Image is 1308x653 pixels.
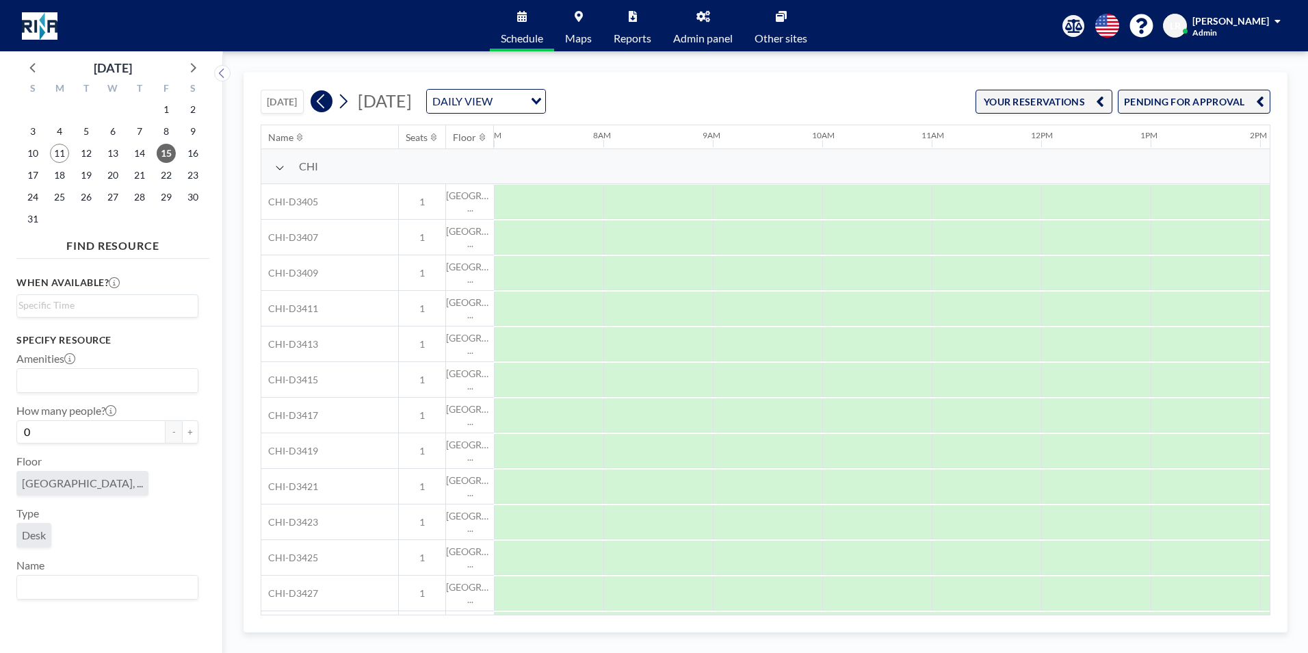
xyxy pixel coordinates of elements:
span: 1 [399,587,445,600]
span: Saturday, August 9, 2025 [183,122,202,141]
span: Tuesday, August 19, 2025 [77,166,96,185]
span: Saturday, August 30, 2025 [183,188,202,207]
input: Search for option [497,92,523,110]
span: Thursday, August 7, 2025 [130,122,149,141]
span: 1 [399,374,445,386]
span: Tuesday, August 5, 2025 [77,122,96,141]
span: CHI-D3415 [261,374,318,386]
span: Friday, August 29, 2025 [157,188,176,207]
h4: FIND RESOURCE [16,233,209,253]
span: 1 [399,338,445,350]
div: 10AM [812,130,835,140]
span: Monday, August 4, 2025 [50,122,69,141]
span: Sunday, August 3, 2025 [23,122,42,141]
span: Sunday, August 17, 2025 [23,166,42,185]
span: Friday, August 1, 2025 [157,100,176,119]
span: Friday, August 15, 2025 [157,144,176,163]
div: Seats [406,131,428,144]
div: Floor [453,131,476,144]
span: 1 [399,552,445,564]
span: CHI-D3405 [261,196,318,208]
div: T [126,81,153,99]
label: Floor [16,454,42,468]
span: 1 [399,267,445,279]
span: CHI-D3419 [261,445,318,457]
span: CHI-D3421 [261,481,318,493]
span: Reports [614,33,651,44]
button: YOUR RESERVATIONS [976,90,1112,114]
span: Sunday, August 10, 2025 [23,144,42,163]
button: + [182,420,198,444]
span: 1 [399,196,445,208]
span: Admin panel [673,33,733,44]
img: organization-logo [22,12,57,40]
span: CHI-D3411 [261,303,318,315]
span: [GEOGRAPHIC_DATA], ... [22,476,143,490]
div: W [100,81,127,99]
span: Schedule [501,33,543,44]
span: 1 [399,481,445,493]
span: [GEOGRAPHIC_DATA], ... [446,296,494,320]
span: [GEOGRAPHIC_DATA], ... [446,439,494,463]
label: Type [16,507,39,520]
label: How many people? [16,404,116,418]
span: Desk [22,528,46,542]
span: Tuesday, August 12, 2025 [77,144,96,163]
div: 9AM [703,130,720,140]
label: Amenities [16,352,75,366]
div: S [20,81,47,99]
div: Search for option [17,576,198,599]
span: LR [1170,20,1181,32]
div: T [73,81,100,99]
span: [GEOGRAPHIC_DATA], ... [446,190,494,214]
span: Thursday, August 21, 2025 [130,166,149,185]
span: 1 [399,409,445,422]
span: CHI [299,159,318,173]
input: Search for option [18,578,190,596]
div: Name [268,131,293,144]
span: Wednesday, August 6, 2025 [103,122,122,141]
span: Wednesday, August 13, 2025 [103,144,122,163]
label: Name [16,559,44,572]
span: Wednesday, August 27, 2025 [103,188,122,207]
div: 11AM [921,130,944,140]
span: Thursday, August 28, 2025 [130,188,149,207]
span: [GEOGRAPHIC_DATA], ... [446,225,494,249]
div: [DATE] [94,58,132,77]
span: CHI-D3425 [261,552,318,564]
span: [GEOGRAPHIC_DATA], ... [446,403,494,427]
div: Search for option [427,90,545,113]
span: [DATE] [358,90,412,111]
span: CHI-D3417 [261,409,318,422]
span: 1 [399,516,445,528]
span: Maps [565,33,592,44]
div: 1PM [1140,130,1157,140]
span: [GEOGRAPHIC_DATA], ... [446,581,494,605]
div: F [153,81,179,99]
div: 2PM [1250,130,1267,140]
span: Friday, August 22, 2025 [157,166,176,185]
span: CHI-D3409 [261,267,318,279]
span: [GEOGRAPHIC_DATA], ... [446,332,494,356]
button: [DATE] [261,90,304,114]
div: Search for option [17,295,198,316]
span: Saturday, August 23, 2025 [183,166,202,185]
div: S [179,81,206,99]
span: Friday, August 8, 2025 [157,122,176,141]
span: CHI-D3423 [261,516,318,528]
div: M [47,81,73,99]
span: CHI-D3413 [261,338,318,350]
span: Monday, August 25, 2025 [50,188,69,207]
span: [GEOGRAPHIC_DATA], ... [446,510,494,534]
span: [GEOGRAPHIC_DATA], ... [446,261,494,285]
button: - [166,420,182,444]
div: Search for option [17,369,198,392]
span: DAILY VIEW [430,92,495,110]
input: Search for option [18,298,190,313]
span: Tuesday, August 26, 2025 [77,188,96,207]
div: 12PM [1031,130,1053,140]
span: 1 [399,303,445,315]
span: Wednesday, August 20, 2025 [103,166,122,185]
span: CHI-D3407 [261,231,318,244]
div: 8AM [593,130,611,140]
